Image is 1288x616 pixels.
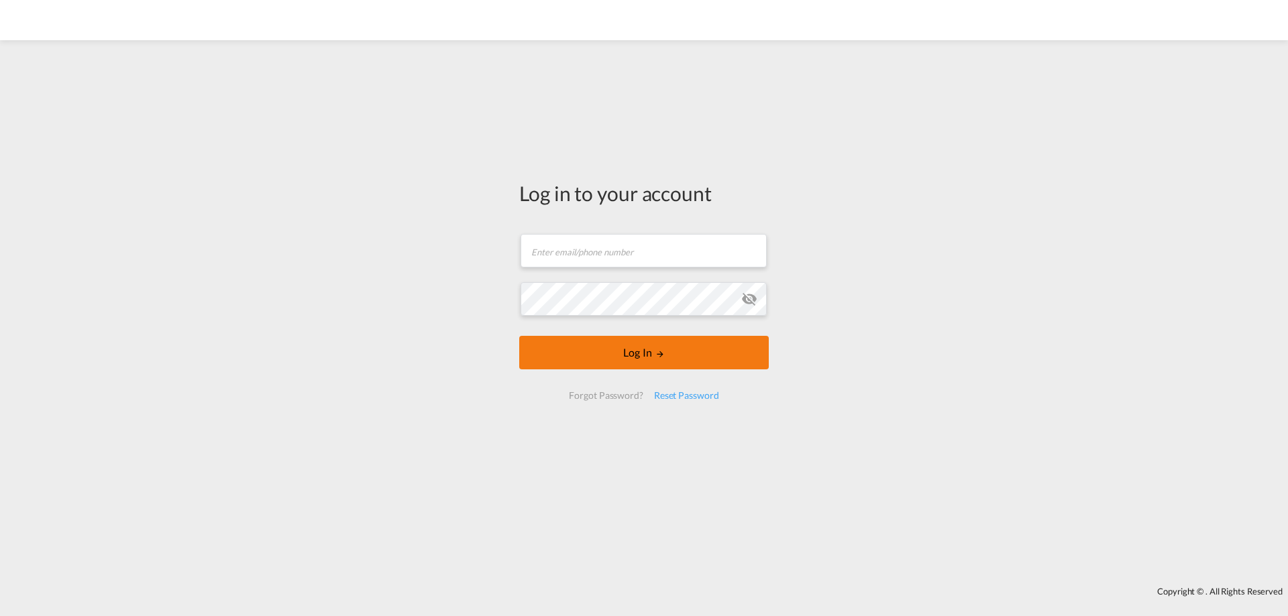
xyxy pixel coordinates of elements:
div: Reset Password [649,383,724,408]
md-icon: icon-eye-off [741,291,757,307]
div: Log in to your account [519,179,769,207]
button: LOGIN [519,336,769,369]
input: Enter email/phone number [521,234,767,267]
div: Forgot Password? [563,383,648,408]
